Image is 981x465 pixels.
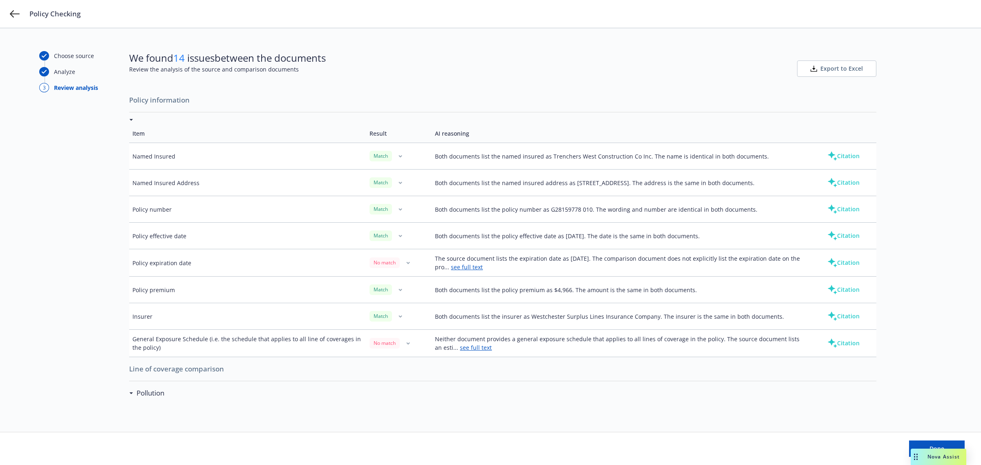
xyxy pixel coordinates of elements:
td: Named Insured [129,143,366,170]
button: Citation [814,335,873,351]
td: Limits [129,402,365,421]
span: Nova Assist [927,453,960,460]
div: Match [370,151,392,161]
button: Citation [814,174,873,191]
button: Export to Excel [797,60,876,77]
td: Result [366,124,432,143]
div: Drag to move [911,449,921,465]
div: Match [370,204,392,214]
td: Named Insured Address [129,170,366,196]
td: Result [365,402,430,421]
span: 14 [173,51,185,65]
div: Pollution [129,388,164,398]
button: Citation [814,148,873,164]
button: Citation [814,308,873,324]
a: see full text [451,263,483,271]
td: Item [129,124,366,143]
td: AI reasoning [430,402,811,421]
button: Done [909,440,965,457]
div: Match [370,311,392,321]
td: Both documents list the named insured address as [STREET_ADDRESS]. The address is the same in bot... [432,170,811,196]
td: Policy effective date [129,223,366,249]
td: Insurer [129,303,366,330]
td: Both documents list the policy number as G28159778 010. The wording and number are identical in b... [432,196,811,223]
td: Policy expiration date [129,249,366,277]
td: AI reasoning [432,124,811,143]
span: We found issues between the documents [129,51,326,65]
a: see full text [460,344,492,351]
td: General Exposure Schedule (i.e. the schedule that applies to all line of coverages in the policy) [129,330,366,357]
div: Match [370,284,392,295]
div: Analyze [54,67,75,76]
div: No match [370,338,400,348]
div: No match [370,257,400,268]
span: Done [929,445,944,452]
div: Choose source [54,51,94,60]
button: Citation [814,282,873,298]
span: Policy information [129,92,876,109]
button: Nova Assist [911,449,966,465]
td: Both documents list the policy effective date as [DATE]. The date is the same in both documents. [432,223,811,249]
button: Citation [814,201,873,217]
td: The source document lists the expiration date as [DATE]. The comparison document does not explici... [432,249,811,277]
span: Policy Checking [29,9,81,19]
div: Match [370,177,392,188]
td: Both documents list the policy premium as $4,966. The amount is the same in both documents. [432,277,811,303]
div: Review analysis [54,83,98,92]
td: Neither document provides a general exposure schedule that applies to all lines of coverage in th... [432,330,811,357]
h3: Pollution [137,388,164,398]
td: Both documents list the insurer as Westchester Surplus Lines Insurance Company. The insurer is th... [432,303,811,330]
div: Match [370,230,392,241]
span: Export to Excel [820,65,863,73]
div: 3 [39,83,49,92]
span: Line of coverage comparison [129,360,876,378]
span: Review the analysis of the source and comparison documents [129,65,326,74]
button: Citation [814,228,873,244]
td: Both documents list the named insured as Trenchers West Construction Co Inc. The name is identica... [432,143,811,170]
td: Policy premium [129,277,366,303]
td: Policy number [129,196,366,223]
button: Citation [814,255,873,271]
